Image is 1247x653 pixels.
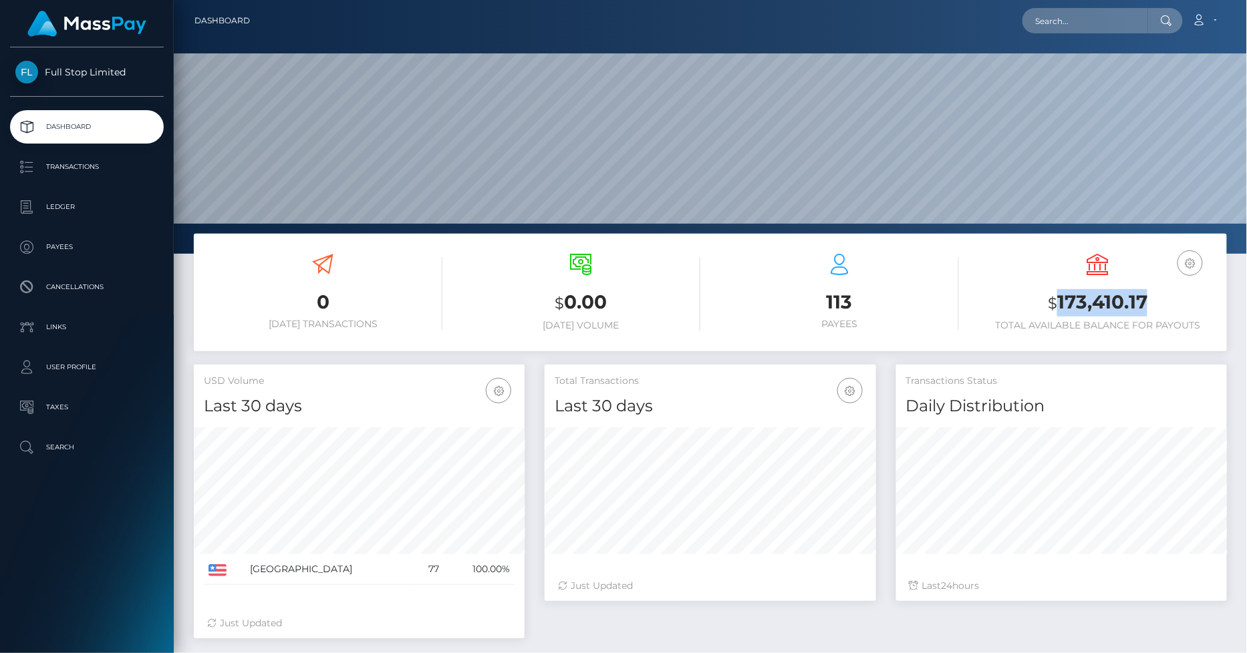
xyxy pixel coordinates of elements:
[462,320,701,331] h6: [DATE] Volume
[15,237,158,257] p: Payees
[942,580,953,592] span: 24
[462,289,701,316] h3: 0.00
[10,230,164,264] a: Payees
[207,616,511,630] div: Just Updated
[204,375,515,388] h5: USD Volume
[10,150,164,184] a: Transactions
[555,395,865,418] h4: Last 30 days
[720,318,959,330] h6: Payees
[204,289,442,315] h3: 0
[10,391,164,424] a: Taxes
[10,310,164,344] a: Links
[10,190,164,224] a: Ledger
[555,294,565,312] small: $
[15,317,158,337] p: Links
[15,277,158,297] p: Cancellations
[15,157,158,177] p: Transactions
[979,289,1218,316] h3: 173,410.17
[15,197,158,217] p: Ledger
[444,554,515,585] td: 100.00%
[15,437,158,457] p: Search
[27,11,146,37] img: MassPay Logo
[209,564,227,576] img: US.png
[10,270,164,304] a: Cancellations
[15,61,38,83] img: Full Stop Limited
[1048,294,1057,312] small: $
[910,579,1214,593] div: Last hours
[720,289,959,315] h3: 113
[555,375,865,388] h5: Total Transactions
[414,554,444,585] td: 77
[245,554,414,585] td: [GEOGRAPHIC_DATA]
[906,375,1217,388] h5: Transactions Status
[979,320,1218,331] h6: Total Available Balance for Payouts
[10,351,164,384] a: User Profile
[10,110,164,144] a: Dashboard
[15,357,158,377] p: User Profile
[1022,8,1148,33] input: Search...
[204,318,442,330] h6: [DATE] Transactions
[204,395,515,418] h4: Last 30 days
[906,395,1217,418] h4: Daily Distribution
[15,397,158,417] p: Taxes
[558,579,862,593] div: Just Updated
[15,117,158,137] p: Dashboard
[194,7,250,35] a: Dashboard
[10,66,164,78] span: Full Stop Limited
[10,431,164,464] a: Search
